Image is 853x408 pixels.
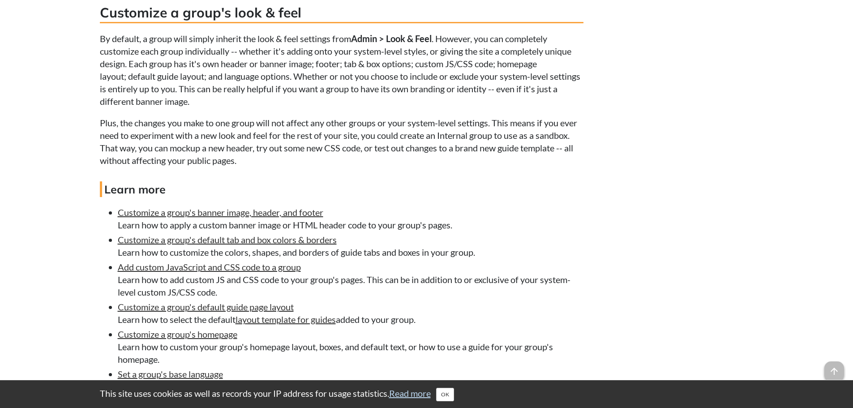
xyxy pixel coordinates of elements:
h4: Learn more [100,181,583,197]
a: Customize a group's default guide page layout [118,301,294,312]
a: arrow_upward [824,362,844,373]
button: Close [436,388,454,401]
p: By default, a group will simply inherit the look & feel settings from . However, you can complete... [100,32,583,107]
li: Learn how to change the base translation of your group's public pages. This will apply to the def... [118,368,583,405]
strong: Admin > Look & Feel [351,33,432,44]
a: Customize a group's banner image, header, and footer [118,207,323,218]
a: Customize a group's default tab and box colors & borders [118,234,337,245]
a: Read more [389,388,431,399]
p: Plus, the changes you make to one group will not affect any other groups or your system-level set... [100,116,583,167]
a: Add custom JavaScript and CSS code to a group [118,262,301,272]
li: Learn how to apply a custom banner image or HTML header code to your group's pages. [118,206,583,231]
li: Learn how to customize the colors, shapes, and borders of guide tabs and boxes in your group. [118,233,583,258]
li: Learn how to add custom JS and CSS code to your group's pages. This can be in addition to or excl... [118,261,583,298]
li: Learn how to select the default added to your group. [118,301,583,326]
h3: Customize a group's look & feel [100,3,583,23]
a: Set a group's base language [118,369,223,379]
a: Customize a group's homepage [118,329,237,339]
span: arrow_upward [824,361,844,381]
a: layout template for guides [236,314,336,325]
li: Learn how to custom your group's homepage layout, boxes, and default text, or how to use a guide ... [118,328,583,365]
div: This site uses cookies as well as records your IP address for usage statistics. [91,387,763,401]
